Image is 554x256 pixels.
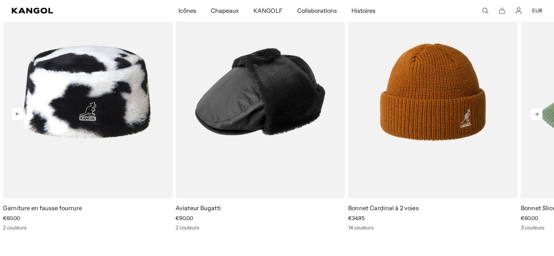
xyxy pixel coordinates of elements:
[532,7,542,14] button: EUR
[348,204,419,212] a: Bonnet Cardinal à 2 voies
[351,7,376,14] font: Histoires
[12,8,118,13] a: Kangol
[348,224,374,231] font: 14 couleurs
[499,7,505,14] button: Panier
[520,224,544,231] font: 3 couleurs
[254,7,282,14] font: KANGOLF
[178,7,196,14] font: Icônes
[211,7,239,14] font: Chapeaux
[3,204,82,212] a: Garniture en fausse fourrure
[520,215,538,221] span: €60,00
[515,7,522,14] a: Compte
[176,224,199,231] font: 2 couleurs
[176,204,221,212] a: Aviateur Bugatti
[3,224,27,231] font: 2 couleurs
[348,215,365,221] span: €34,95
[3,215,20,221] span: €60,00
[176,215,193,221] span: €90,00
[297,7,337,14] font: Collaborations
[482,7,488,14] summary: Rechercher ici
